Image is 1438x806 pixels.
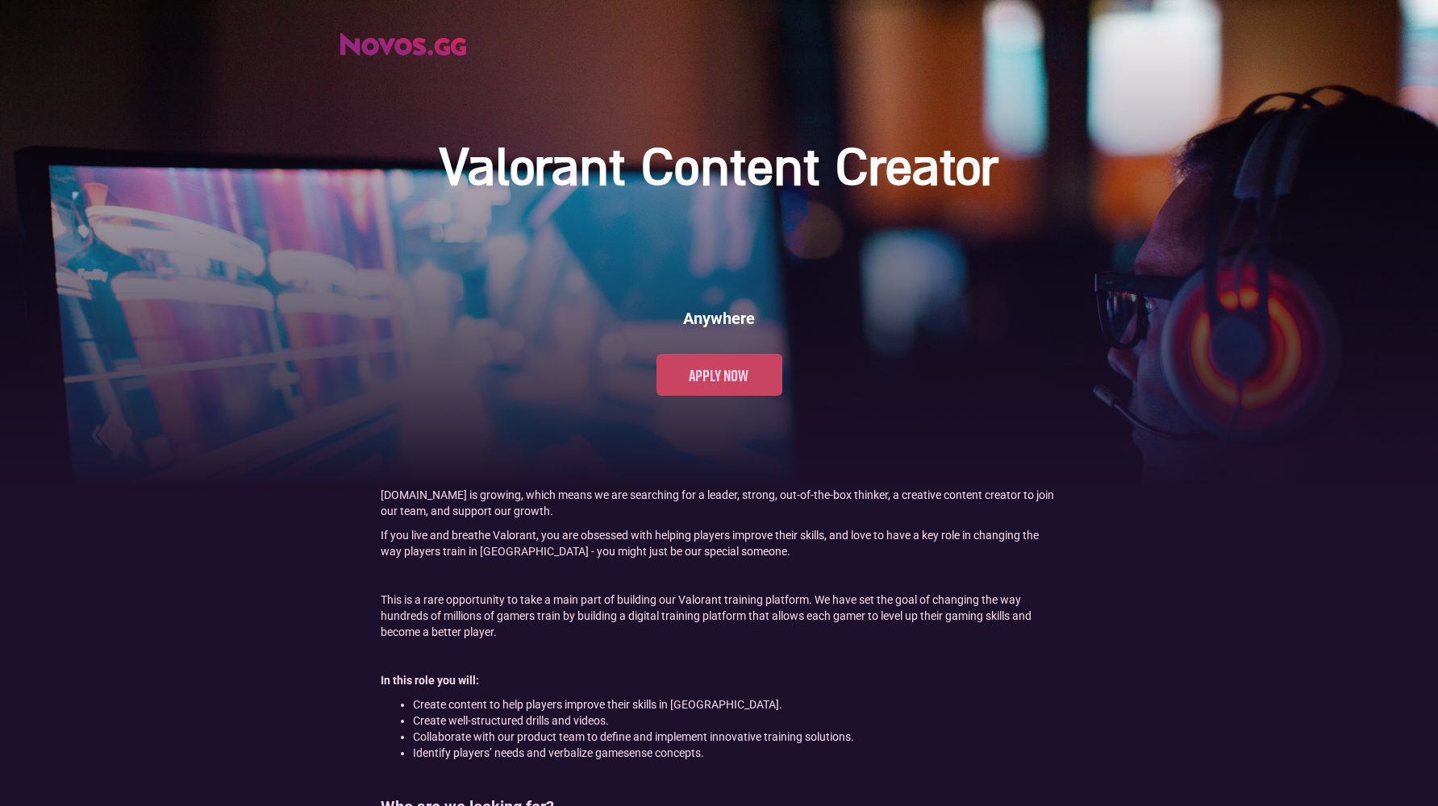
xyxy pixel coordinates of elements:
[381,567,1058,584] p: ‍
[656,354,782,396] a: Apply now
[381,674,479,687] strong: In this role you will:
[413,713,1058,729] li: Create well-structured drills and videos.
[413,729,1058,745] li: Collaborate with our product team to define and implement innovative training solutions.
[413,696,1058,713] li: Create content to help players improve their skills in [GEOGRAPHIC_DATA].
[381,648,1058,664] p: ‍
[381,592,1058,640] p: This is a rare opportunity to take a main part of building our Valorant training platform. We hav...
[381,487,1058,519] p: [DOMAIN_NAME] is growing, which means we are searching for a leader, strong, out-of-the-box think...
[683,307,755,330] h6: Anywhere
[440,139,998,202] h1: Valorant Content Creator
[413,745,1058,761] li: Identify players’ needs and verbalize gamesense concepts.
[381,527,1058,559] p: If you live and breathe Valorant, you are obsessed with helping players improve their skills, and...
